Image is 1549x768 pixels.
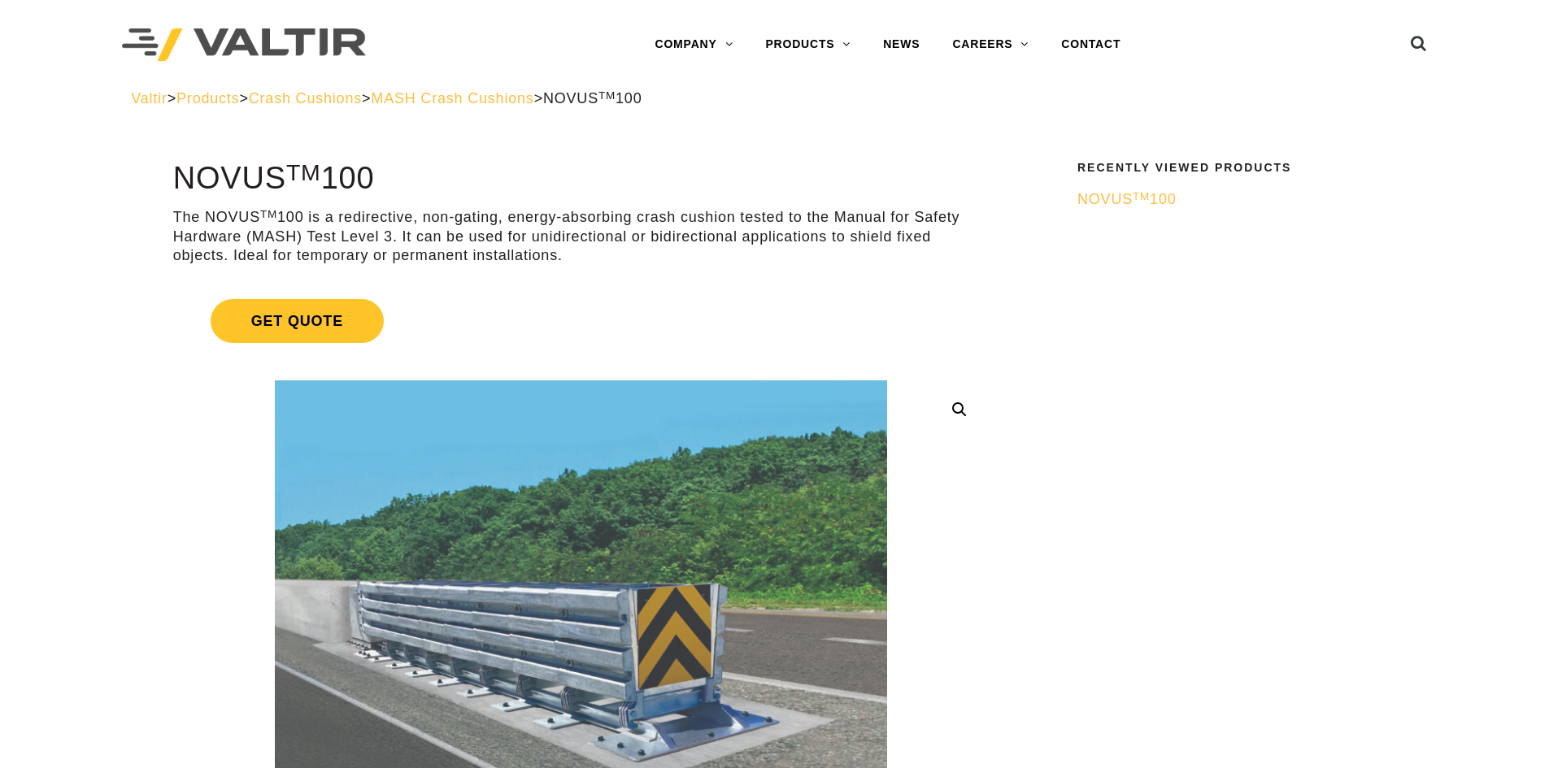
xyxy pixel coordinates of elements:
[1045,28,1137,61] a: CONTACT
[176,90,239,106] a: Products
[131,90,167,106] a: Valtir
[173,162,989,196] h1: NOVUS 100
[173,280,989,362] a: Get Quote
[638,28,749,61] a: COMPANY
[936,28,1045,61] a: CAREERS
[131,89,1418,108] div: > > > >
[1133,190,1150,202] sup: TM
[260,208,277,220] sup: TM
[173,208,989,265] p: The NOVUS 100 is a redirective, non-gating, energy-absorbing crash cushion tested to the Manual f...
[286,159,321,185] sup: TM
[1077,190,1408,209] a: NOVUSTM100
[1077,162,1408,174] h2: Recently Viewed Products
[122,28,366,62] img: Valtir
[543,90,642,106] span: NOVUS 100
[749,28,867,61] a: PRODUCTS
[598,89,616,102] sup: TM
[867,28,936,61] a: NEWS
[211,299,384,343] span: Get Quote
[249,90,362,106] a: Crash Cushions
[1077,191,1177,207] span: NOVUS 100
[371,90,533,106] a: MASH Crash Cushions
